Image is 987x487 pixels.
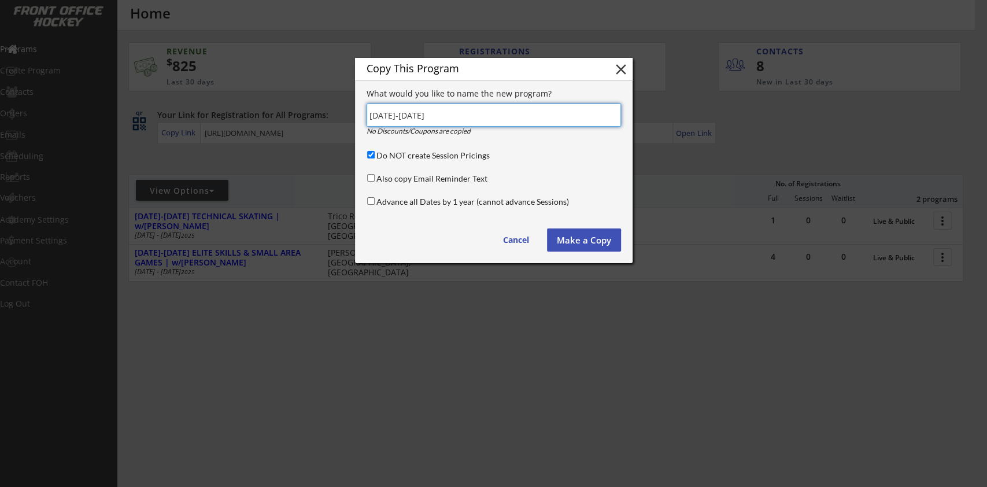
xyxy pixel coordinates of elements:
[612,61,630,78] button: close
[367,128,537,135] div: No Discounts/Coupons are copied
[491,228,541,252] button: Cancel
[376,174,487,183] label: Also copy Email Reminder Text
[376,197,569,206] label: Advance all Dates by 1 year (cannot advance Sessions)
[376,150,490,160] label: Do NOT create Session Pricings
[367,90,621,98] div: What would you like to name the new program?
[367,63,594,73] div: Copy This Program
[547,228,621,252] button: Make a Copy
